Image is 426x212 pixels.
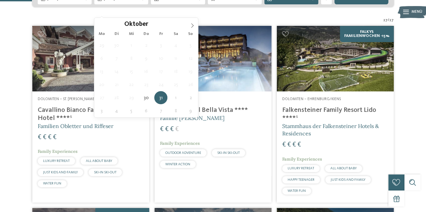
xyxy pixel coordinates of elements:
span: € [170,126,174,133]
input: Year [148,20,170,28]
span: € [175,126,179,133]
img: Familienhotels gesucht? Hier findet ihr die besten! [155,26,271,91]
span: Oktober 23, 2025 [140,78,153,91]
span: Oktober 28, 2025 [110,91,123,104]
span: Oktober 29, 2025 [125,91,138,104]
span: Oktober 6, 2025 [95,52,108,65]
span: Family Experiences [282,156,322,162]
span: November 1, 2025 [169,91,182,104]
span: € [297,141,301,148]
span: WATER FUN [288,189,306,193]
span: September 29, 2025 [95,39,108,52]
span: LUXURY RETREAT [43,159,70,163]
span: € [160,126,164,133]
span: ALL ABOUT BABY [330,167,357,170]
span: € [48,134,52,141]
span: Di [109,32,124,36]
span: Oktober 17, 2025 [154,65,167,78]
span: LUXURY RETREAT [288,167,314,170]
span: 27 [389,18,394,23]
span: Oktober 16, 2025 [140,65,153,78]
span: SKI-IN SKI-OUT [217,151,240,155]
span: Oktober 21, 2025 [110,78,123,91]
h4: Familienhotel Bella Vista **** [160,106,266,114]
h4: Falkensteiner Family Resort Lido ****ˢ [282,106,388,122]
span: Oktober 27, 2025 [95,91,108,104]
span: Sa [168,32,183,36]
span: November 6, 2025 [140,104,153,117]
span: € [165,126,169,133]
span: Fr [154,32,168,36]
span: Familie [PERSON_NAME] [160,115,225,121]
span: Oktober 5, 2025 [184,39,197,52]
a: Familienhotels gesucht? Hier findet ihr die besten! Falkys Familienwochen -15% Dolomiten – Ehrenb... [277,26,394,203]
img: Familienhotels gesucht? Hier findet ihr die besten! [277,26,394,91]
span: JUST KIDS AND FAMILY [43,171,78,174]
span: Oktober [124,22,148,28]
span: September 30, 2025 [110,39,123,52]
span: Oktober 14, 2025 [110,65,123,78]
span: November 4, 2025 [110,104,123,117]
span: € [43,134,46,141]
span: Oktober 9, 2025 [140,52,153,65]
span: € [38,134,41,141]
span: WATER FUN [43,182,61,185]
span: Familien Obletter und Riffeser [38,123,113,129]
span: € [53,134,57,141]
span: JUST KIDS AND FAMILY [331,178,365,181]
span: Dolomiten – St. [PERSON_NAME] /Gröden [38,97,114,101]
span: Oktober 8, 2025 [125,52,138,65]
span: Mo [94,32,109,36]
span: Oktober 7, 2025 [110,52,123,65]
span: November 9, 2025 [184,104,197,117]
span: SKI-IN SKI-OUT [94,171,117,174]
span: Oktober 3, 2025 [154,39,167,52]
span: Oktober 1, 2025 [125,39,138,52]
span: HAPPY TEENAGER [288,178,315,181]
span: Oktober 10, 2025 [154,52,167,65]
h4: Cavallino Bianco Family Spa Grand Hotel ****ˢ [38,106,144,122]
span: November 2, 2025 [184,91,197,104]
span: Oktober 30, 2025 [140,91,153,104]
span: Oktober 31, 2025 [154,91,167,104]
span: Stammhaus der Falkensteiner Hotels & Residences [282,123,379,137]
span: Oktober 4, 2025 [169,39,182,52]
span: Oktober 20, 2025 [95,78,108,91]
span: 27 [383,18,388,23]
span: Family Experiences [160,140,200,146]
span: Oktober 26, 2025 [184,78,197,91]
span: WINTER ACTION [165,163,190,166]
span: So [183,32,198,36]
span: November 3, 2025 [95,104,108,117]
span: Oktober 19, 2025 [184,65,197,78]
span: ALL ABOUT BABY [86,159,112,163]
span: Oktober 11, 2025 [169,52,182,65]
span: Mi [124,32,139,36]
span: € [287,141,291,148]
span: Oktober 25, 2025 [169,78,182,91]
span: Oktober 22, 2025 [125,78,138,91]
span: / [388,18,389,23]
span: November 8, 2025 [169,104,182,117]
a: Familienhotels gesucht? Hier findet ihr die besten! 5% Early Birds Dolomiten – St. [PERSON_NAME] ... [32,26,149,203]
span: Dolomiten – Ehrenburg/Kiens [282,97,341,101]
span: Do [139,32,154,36]
span: Oktober 15, 2025 [125,65,138,78]
a: Familienhotels gesucht? Hier findet ihr die besten! Vinschgau – Stilfs Familienhotel Bella Vista ... [155,26,271,203]
span: Oktober 24, 2025 [154,78,167,91]
span: Family Experiences [38,149,77,154]
span: Oktober 12, 2025 [184,52,197,65]
span: € [292,141,296,148]
img: Family Spa Grand Hotel Cavallino Bianco ****ˢ [32,26,149,91]
span: November 5, 2025 [125,104,138,117]
span: Oktober 18, 2025 [169,65,182,78]
span: OUTDOOR ADVENTURE [165,151,201,155]
span: € [282,141,286,148]
span: Oktober 13, 2025 [95,65,108,78]
span: November 7, 2025 [154,104,167,117]
span: Oktober 2, 2025 [140,39,153,52]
